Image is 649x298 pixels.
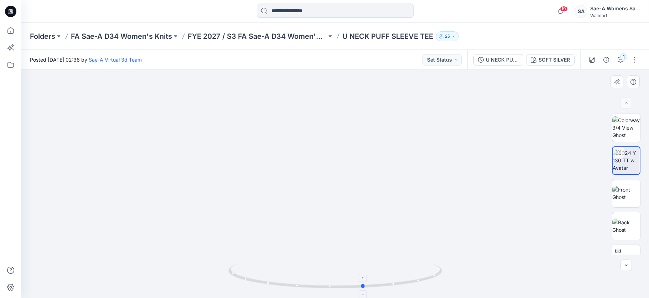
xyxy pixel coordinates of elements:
a: FA Sae-A D34 Women's Knits [71,31,172,41]
img: Front Ghost [612,186,640,201]
button: 1 [615,54,626,66]
a: Sae-A Virtual 3d Team [89,57,142,63]
div: SA [575,5,587,18]
div: 1 [620,53,627,61]
button: U NECK PUFF SLEEVE TEE_SOFT SILVER [473,54,523,66]
img: 2024 Y 130 TT w Avatar [613,149,640,172]
a: Folders [30,31,55,41]
button: SOFT SILVER [526,54,575,66]
button: Details [601,54,612,66]
div: SOFT SILVER [539,56,570,64]
div: U NECK PUFF SLEEVE TEE_SOFT SILVER [486,56,519,64]
p: U NECK PUFF SLEEVE TEE [342,31,433,41]
span: Posted [DATE] 02:36 by [30,56,142,63]
span: 19 [560,6,568,12]
img: Back Ghost [612,219,640,234]
p: 25 [445,32,450,40]
img: Colorway 3/4 View Ghost [612,116,640,139]
div: Walmart [590,13,640,18]
span: BW [619,252,633,265]
div: Sae-A Womens Sales Team [590,4,640,13]
button: 25 [436,31,459,41]
a: FYE 2027 / S3 FA Sae-A D34 Women's Knits [188,31,327,41]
